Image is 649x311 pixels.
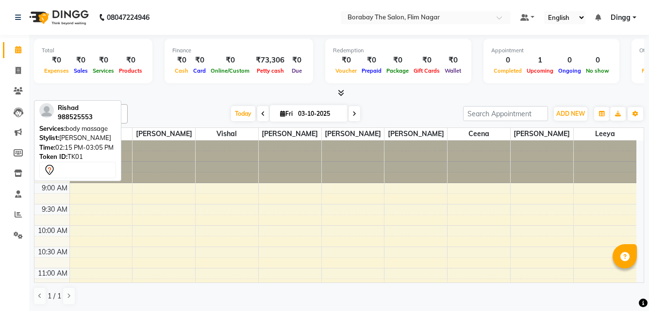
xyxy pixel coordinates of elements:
[191,67,208,74] span: Card
[90,55,116,66] div: ₹0
[36,247,69,257] div: 10:30 AM
[511,128,573,140] span: [PERSON_NAME]
[384,55,411,66] div: ₹0
[411,55,442,66] div: ₹0
[556,110,585,117] span: ADD NEW
[208,55,252,66] div: ₹0
[133,128,195,140] span: [PERSON_NAME]
[583,67,612,74] span: No show
[252,55,288,66] div: ₹73,306
[289,67,304,74] span: Due
[107,4,150,31] b: 08047224946
[172,67,191,74] span: Cash
[58,104,79,111] span: Rishad
[42,55,71,66] div: ₹0
[39,153,116,162] div: TK01
[333,67,359,74] span: Voucher
[42,47,145,55] div: Total
[554,107,587,121] button: ADD NEW
[556,55,583,66] div: 0
[322,128,384,140] span: [PERSON_NAME]
[39,103,54,118] img: profile
[359,67,384,74] span: Prepaid
[231,106,255,121] span: Today
[40,183,69,193] div: 9:00 AM
[442,67,464,74] span: Wallet
[491,47,612,55] div: Appointment
[463,106,548,121] input: Search Appointment
[39,143,116,153] div: 02:15 PM-03:05 PM
[491,55,524,66] div: 0
[411,67,442,74] span: Gift Cards
[384,128,447,140] span: [PERSON_NAME]
[448,128,510,140] span: Ceena
[278,110,295,117] span: Fri
[116,55,145,66] div: ₹0
[384,67,411,74] span: Package
[583,55,612,66] div: 0
[442,55,464,66] div: ₹0
[42,67,71,74] span: Expenses
[608,272,639,301] iframe: chat widget
[288,55,305,66] div: ₹0
[39,124,66,132] span: Services:
[295,107,344,121] input: 2025-10-03
[208,67,252,74] span: Online/Custom
[39,153,67,161] span: Token ID:
[71,55,90,66] div: ₹0
[574,128,636,140] span: Leeya
[116,67,145,74] span: Products
[556,67,583,74] span: Ongoing
[611,13,631,23] span: Dingg
[90,67,116,74] span: Services
[333,55,359,66] div: ₹0
[25,4,91,31] img: logo
[36,226,69,236] div: 10:00 AM
[196,128,258,140] span: Vishal
[359,55,384,66] div: ₹0
[48,291,61,301] span: 1 / 1
[172,55,191,66] div: ₹0
[491,67,524,74] span: Completed
[259,128,321,140] span: [PERSON_NAME]
[71,67,90,74] span: Sales
[172,47,305,55] div: Finance
[39,134,59,142] span: Stylist:
[58,113,93,123] div: 988525553
[254,67,286,74] span: Petty cash
[191,55,208,66] div: ₹0
[524,55,556,66] div: 1
[333,47,464,55] div: Redemption
[39,143,55,151] span: Time:
[524,67,556,74] span: Upcoming
[36,268,69,279] div: 11:00 AM
[39,134,116,143] div: [PERSON_NAME]
[40,204,69,215] div: 9:30 AM
[66,124,108,132] span: body massage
